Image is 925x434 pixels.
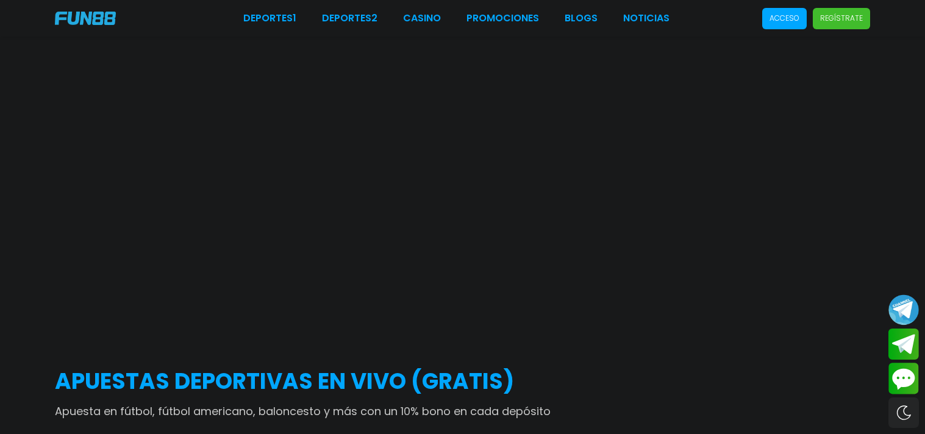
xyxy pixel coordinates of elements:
div: Switch theme [888,397,919,428]
a: NOTICIAS [623,11,670,26]
h2: APUESTAS DEPORTIVAS EN VIVO (gratis) [55,365,870,398]
p: Apuesta en fútbol, fútbol americano, baloncesto y más con un 10% bono en cada depósito [55,403,870,419]
img: Company Logo [55,12,116,25]
a: CASINO [403,11,441,26]
a: Deportes1 [243,11,296,26]
p: Regístrate [820,13,863,24]
a: Promociones [466,11,539,26]
button: Join telegram channel [888,294,919,325]
a: BLOGS [565,11,598,26]
p: Acceso [770,13,799,24]
a: Deportes2 [322,11,377,26]
button: Join telegram [888,329,919,360]
button: Contact customer service [888,363,919,394]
